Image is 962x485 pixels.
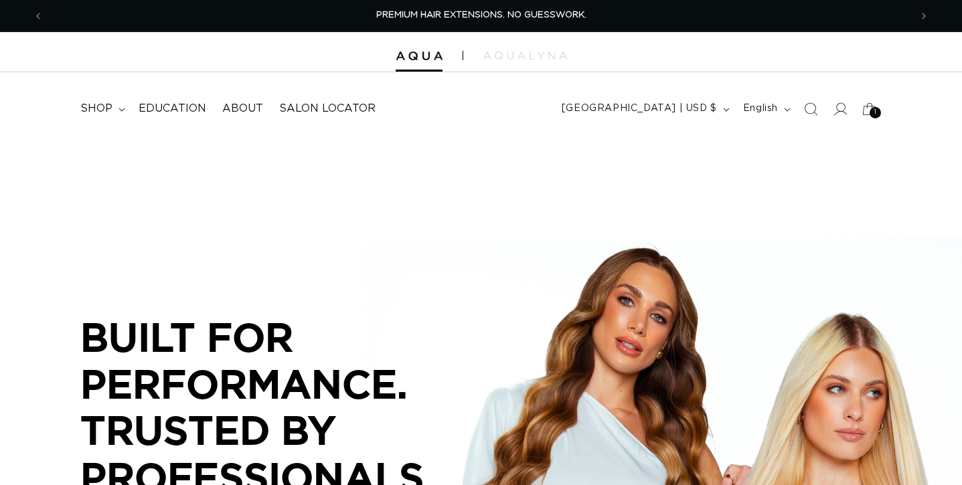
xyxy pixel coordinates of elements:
[279,102,376,116] span: Salon Locator
[214,94,271,124] a: About
[23,3,53,29] button: Previous announcement
[131,94,214,124] a: Education
[554,96,735,122] button: [GEOGRAPHIC_DATA] | USD $
[222,102,263,116] span: About
[743,102,778,116] span: English
[909,3,939,29] button: Next announcement
[483,52,567,60] img: aqualyna.com
[562,102,717,116] span: [GEOGRAPHIC_DATA] | USD $
[396,52,443,61] img: Aqua Hair Extensions
[796,94,825,124] summary: Search
[271,94,384,124] a: Salon Locator
[376,11,586,19] span: PREMIUM HAIR EXTENSIONS. NO GUESSWORK.
[874,107,877,118] span: 1
[80,102,112,116] span: shop
[139,102,206,116] span: Education
[72,94,131,124] summary: shop
[735,96,796,122] button: English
